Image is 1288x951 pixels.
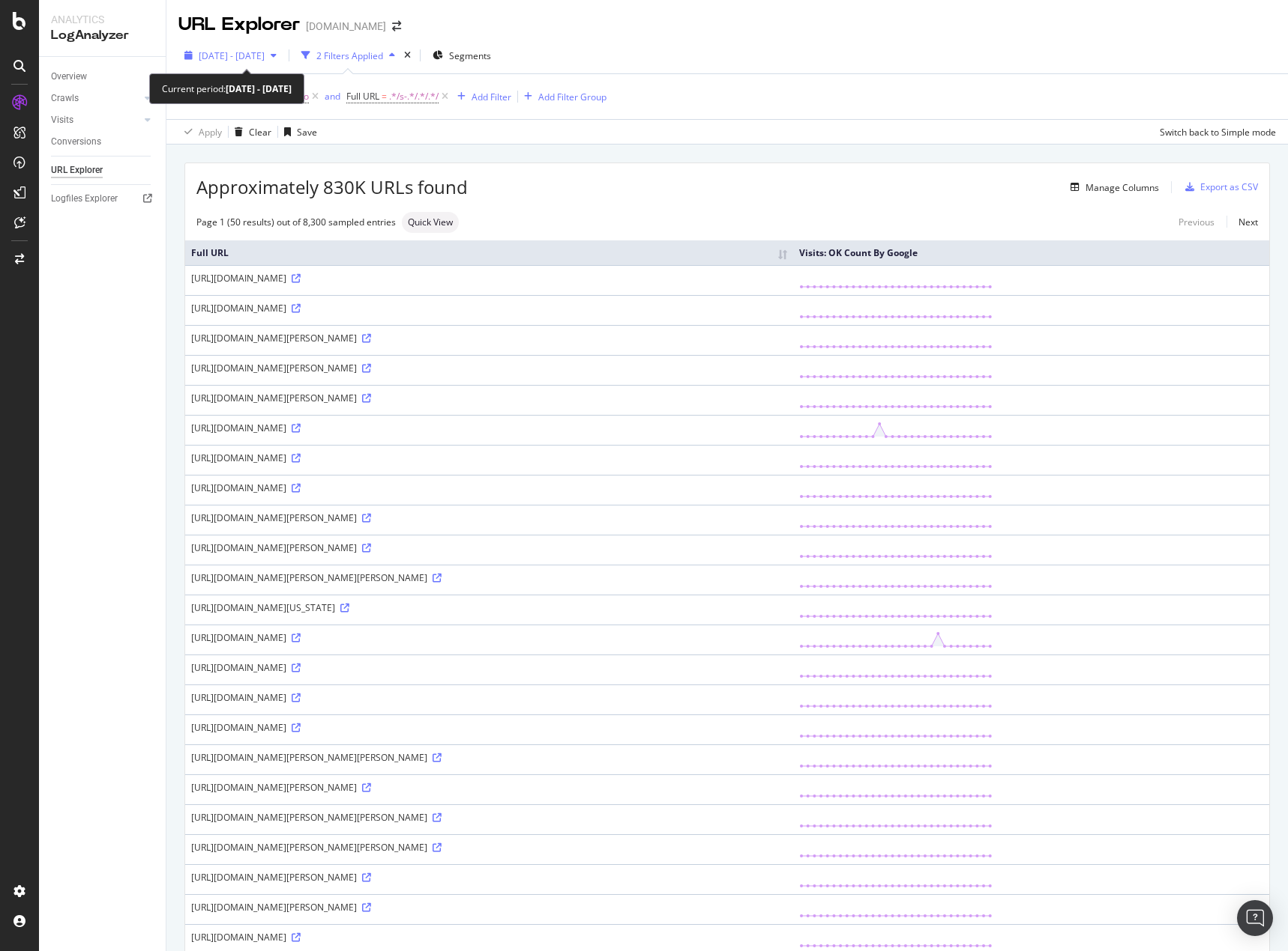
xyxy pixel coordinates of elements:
[178,120,222,144] button: Apply
[196,174,468,200] span: Approximately 830K URLs found
[297,126,317,139] div: Save
[191,332,787,344] div: [URL][DOMAIN_NAME][PERSON_NAME]
[51,91,79,106] div: Crawls
[382,90,387,103] span: =
[427,43,497,67] button: Segments
[538,91,607,103] div: Add Filter Group
[1154,120,1276,144] button: Switch back to Simple mode
[51,162,155,178] a: URL Explorer
[451,88,511,106] button: Add Filter
[191,481,787,494] div: [URL][DOMAIN_NAME]
[295,43,401,67] button: 2 Filters Applied
[191,631,787,644] div: [URL][DOMAIN_NAME]
[191,571,787,584] div: [URL][DOMAIN_NAME][PERSON_NAME][PERSON_NAME]
[51,91,140,106] a: Crawls
[51,134,101,150] div: Conversions
[392,21,401,31] div: arrow-right-arrow-left
[51,69,155,85] a: Overview
[51,112,73,128] div: Visits
[793,240,1269,265] th: Visits: OK Count By Google
[191,452,787,464] div: [URL][DOMAIN_NAME]
[226,82,292,95] b: [DATE] - [DATE]
[185,240,793,265] th: Full URL: activate to sort column ascending
[199,126,222,139] div: Apply
[1179,175,1258,199] button: Export as CSV
[51,112,140,128] a: Visits
[51,12,154,27] div: Analytics
[472,91,511,103] div: Add Filter
[518,88,607,106] button: Add Filter Group
[278,120,317,144] button: Save
[408,218,453,227] span: Quick View
[401,48,414,63] div: times
[191,392,787,404] div: [URL][DOMAIN_NAME][PERSON_NAME]
[1160,126,1276,139] div: Switch back to Simple mode
[51,27,154,44] div: LogAnalyzer
[229,120,271,144] button: Clear
[178,43,283,67] button: [DATE] - [DATE]
[249,126,271,139] div: Clear
[51,69,87,85] div: Overview
[191,931,787,944] div: [URL][DOMAIN_NAME]
[191,751,787,764] div: [URL][DOMAIN_NAME][PERSON_NAME][PERSON_NAME]
[191,302,787,315] div: [URL][DOMAIN_NAME]
[51,191,118,207] div: Logfiles Explorer
[402,212,459,233] div: neutral label
[1237,900,1273,936] div: Open Intercom Messenger
[191,541,787,554] div: [URL][DOMAIN_NAME][PERSON_NAME]
[191,811,787,824] div: [URL][DOMAIN_NAME][PERSON_NAME][PERSON_NAME]
[191,691,787,704] div: [URL][DOMAIN_NAME]
[51,191,155,207] a: Logfiles Explorer
[51,134,155,150] a: Conversions
[1200,180,1258,193] div: Export as CSV
[191,362,787,374] div: [URL][DOMAIN_NAME][PERSON_NAME]
[191,781,787,794] div: [URL][DOMAIN_NAME][PERSON_NAME]
[449,49,491,62] span: Segments
[306,19,386,34] div: [DOMAIN_NAME]
[191,901,787,914] div: [URL][DOMAIN_NAME][PERSON_NAME]
[191,721,787,734] div: [URL][DOMAIN_NAME]
[1227,211,1258,233] a: Next
[316,49,383,62] div: 2 Filters Applied
[191,661,787,674] div: [URL][DOMAIN_NAME]
[178,12,300,37] div: URL Explorer
[51,162,103,178] div: URL Explorer
[191,272,787,285] div: [URL][DOMAIN_NAME]
[346,90,379,103] span: Full URL
[196,216,396,228] div: Page 1 (50 results) out of 8,300 sampled entries
[191,422,787,434] div: [URL][DOMAIN_NAME]
[191,601,787,614] div: [URL][DOMAIN_NAME][US_STATE]
[191,871,787,884] div: [URL][DOMAIN_NAME][PERSON_NAME]
[162,80,292,97] div: Current period:
[325,90,340,103] div: and
[191,511,787,524] div: [URL][DOMAIN_NAME][PERSON_NAME]
[199,49,265,62] span: [DATE] - [DATE]
[1065,178,1159,196] button: Manage Columns
[325,89,340,103] button: and
[1086,181,1159,194] div: Manage Columns
[191,841,787,854] div: [URL][DOMAIN_NAME][PERSON_NAME][PERSON_NAME]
